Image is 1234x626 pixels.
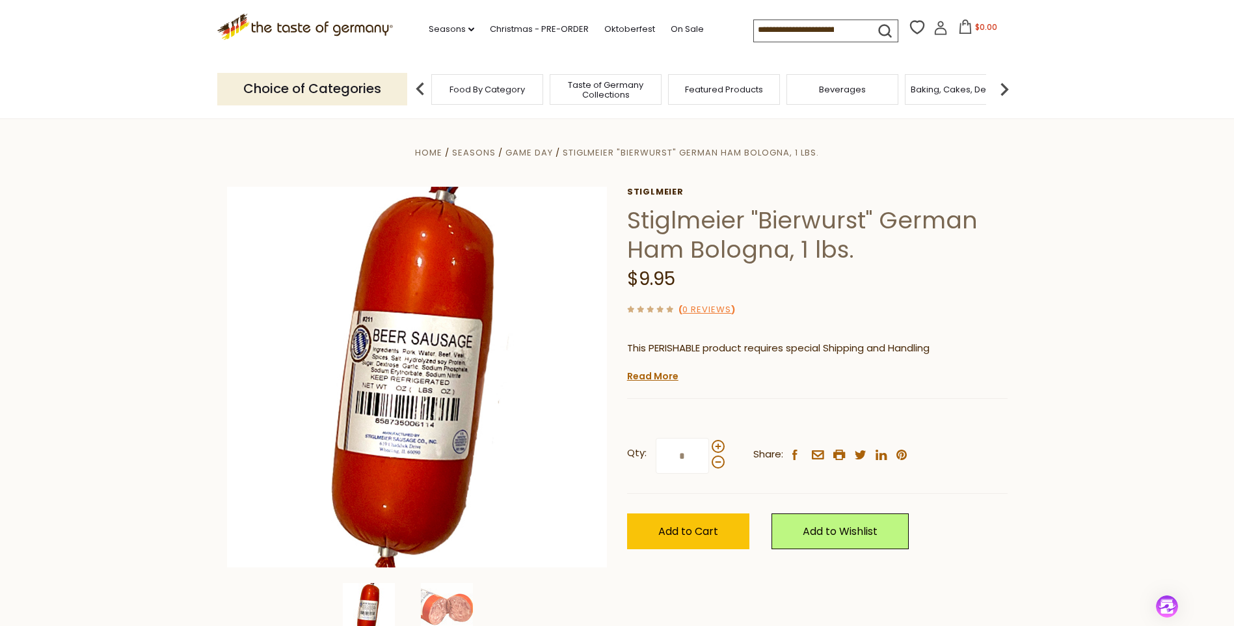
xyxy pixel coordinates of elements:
[682,303,731,317] a: 0 Reviews
[604,22,655,36] a: Oktoberfest
[415,146,442,159] a: Home
[452,146,496,159] a: Seasons
[407,76,433,102] img: previous arrow
[429,22,474,36] a: Seasons
[627,513,749,549] button: Add to Cart
[627,445,647,461] strong: Qty:
[991,76,1017,102] img: next arrow
[911,85,1012,94] a: Baking, Cakes, Desserts
[975,21,997,33] span: $0.00
[490,22,589,36] a: Christmas - PRE-ORDER
[449,85,525,94] a: Food By Category
[627,340,1008,357] p: This PERISHABLE product requires special Shipping and Handling
[678,303,735,316] span: ( )
[771,513,909,549] a: Add to Wishlist
[658,524,718,539] span: Add to Cart
[627,370,678,383] a: Read More
[671,22,704,36] a: On Sale
[227,187,608,567] img: Stiglmeier "Bierwurst" German Ham Bologna, 1 lbs.
[639,366,1008,383] li: We will ship this product in heat-protective packaging and ice.
[685,85,763,94] a: Featured Products
[950,20,1006,39] button: $0.00
[627,266,675,292] span: $9.95
[505,146,553,159] a: Game Day
[217,73,407,105] p: Choice of Categories
[627,187,1008,197] a: Stiglmeier
[656,438,709,474] input: Qty:
[563,146,819,159] a: Stiglmeier "Bierwurst" German Ham Bologna, 1 lbs.
[819,85,866,94] a: Beverages
[753,446,783,463] span: Share:
[627,206,1008,264] h1: Stiglmeier "Bierwurst" German Ham Bologna, 1 lbs.
[554,80,658,100] a: Taste of Germany Collections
